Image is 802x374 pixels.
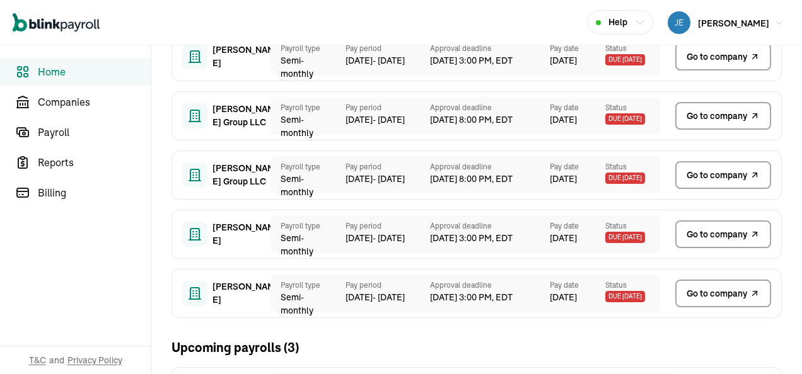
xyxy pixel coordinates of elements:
[346,232,430,245] span: [DATE] - [DATE]
[687,50,747,64] span: Go to company
[588,10,653,35] button: Help
[281,43,335,54] span: Payroll type
[675,280,771,307] a: Go to company
[346,113,430,127] span: [DATE] - [DATE]
[605,102,660,113] span: Status
[346,173,430,186] span: [DATE] - [DATE]
[346,43,430,54] span: Pay period
[346,280,430,291] span: Pay period
[663,9,789,37] button: [PERSON_NAME]
[212,162,276,188] span: [PERSON_NAME] Group LLC
[550,280,605,291] span: Pay date
[675,161,771,189] a: Go to company
[550,54,577,67] span: [DATE]
[38,185,151,200] span: Billing
[281,54,335,81] span: Semi-monthly
[430,280,550,291] span: Approval deadline
[212,43,276,70] span: [PERSON_NAME]
[550,161,605,173] span: Pay date
[430,161,550,173] span: Approval deadline
[281,280,335,291] span: Payroll type
[430,102,550,113] span: Approval deadline
[171,338,299,357] h2: Upcoming payrolls ( 3 )
[430,220,550,232] span: Approval deadline
[605,54,645,65] span: Due [DATE]
[605,161,660,173] span: Status
[550,43,605,54] span: Pay date
[605,280,660,291] span: Status
[550,232,577,245] span: [DATE]
[29,354,46,366] span: T&C
[430,232,550,245] span: [DATE] 3:00 PM, EDT
[605,232,645,243] span: Due [DATE]
[698,18,769,29] span: [PERSON_NAME]
[430,43,550,54] span: Approval deadline
[49,354,64,366] span: and
[550,173,577,186] span: [DATE]
[687,169,747,182] span: Go to company
[605,43,660,54] span: Status
[430,291,550,304] span: [DATE] 3:00 PM, EDT
[550,220,605,232] span: Pay date
[675,43,771,71] a: Go to company
[608,16,627,29] span: Help
[212,221,276,247] span: [PERSON_NAME]
[281,102,335,113] span: Payroll type
[38,155,151,170] span: Reports
[605,113,645,125] span: Due [DATE]
[550,113,577,127] span: [DATE]
[346,220,430,232] span: Pay period
[346,102,430,113] span: Pay period
[67,354,122,366] span: Privacy Policy
[739,314,802,374] iframe: Chat Widget
[281,220,335,232] span: Payroll type
[38,64,151,79] span: Home
[281,113,335,140] span: Semi-monthly
[430,173,550,186] span: [DATE] 8:00 PM, EDT
[687,110,747,123] span: Go to company
[605,173,645,184] span: Due [DATE]
[281,291,335,317] span: Semi-monthly
[346,161,430,173] span: Pay period
[38,125,151,140] span: Payroll
[430,54,550,67] span: [DATE] 3:00 PM, EDT
[550,291,577,304] span: [DATE]
[675,102,771,130] a: Go to company
[212,103,276,129] span: [PERSON_NAME] Group LLC
[430,113,550,127] span: [DATE] 8:00 PM, EDT
[605,220,660,232] span: Status
[346,54,430,67] span: [DATE] - [DATE]
[13,4,100,41] nav: Global
[38,94,151,110] span: Companies
[550,102,605,113] span: Pay date
[281,232,335,258] span: Semi-monthly
[346,291,430,304] span: [DATE] - [DATE]
[281,173,335,199] span: Semi-monthly
[687,228,747,241] span: Go to company
[605,291,645,302] span: Due [DATE]
[675,220,771,248] a: Go to company
[212,280,276,307] span: [PERSON_NAME]
[687,287,747,300] span: Go to company
[281,161,335,173] span: Payroll type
